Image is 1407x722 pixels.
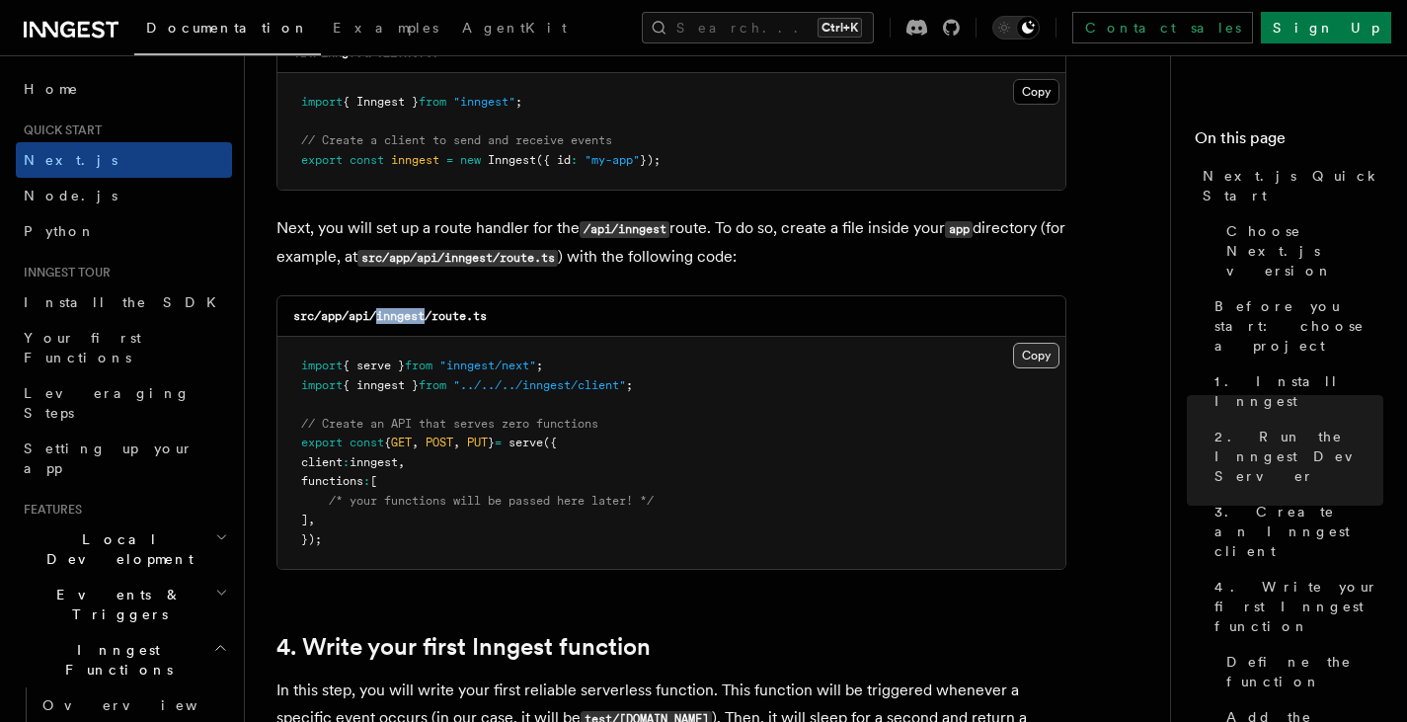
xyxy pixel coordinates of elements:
span: "my-app" [585,153,640,167]
span: Home [24,79,79,99]
span: Events & Triggers [16,585,215,624]
span: Node.js [24,188,117,203]
span: { serve } [343,359,405,372]
button: Search...Ctrl+K [642,12,874,43]
span: AgentKit [462,20,567,36]
span: export [301,153,343,167]
a: 3. Create an Inngest client [1207,494,1383,569]
span: import [301,378,343,392]
span: const [350,153,384,167]
span: , [398,455,405,469]
span: { Inngest } [343,95,419,109]
a: 4. Write your first Inngest function [276,633,651,661]
span: = [495,436,502,449]
span: , [453,436,460,449]
span: serve [508,436,543,449]
span: Python [24,223,96,239]
span: : [343,455,350,469]
span: "../../../inngest/client" [453,378,626,392]
span: , [308,513,315,526]
span: Next.js Quick Start [1203,166,1383,205]
a: AgentKit [450,6,579,53]
code: app [945,221,973,238]
span: Define the function [1226,652,1383,691]
a: Python [16,213,232,249]
span: ; [536,359,543,372]
span: , [412,436,419,449]
p: Next, you will set up a route handler for the route. To do so, create a file inside your director... [276,214,1066,272]
span: Local Development [16,529,215,569]
span: Leveraging Steps [24,385,191,421]
span: Quick start [16,122,102,138]
button: Events & Triggers [16,577,232,632]
button: Copy [1013,79,1059,105]
a: Next.js [16,142,232,178]
span: }); [301,532,322,546]
kbd: Ctrl+K [818,18,862,38]
span: Inngest Functions [16,640,213,680]
button: Copy [1013,343,1059,368]
span: Documentation [146,20,309,36]
span: PUT [467,436,488,449]
span: ({ id [536,153,571,167]
span: functions [301,474,363,488]
span: Features [16,502,82,518]
span: Choose Next.js version [1226,221,1383,281]
span: }); [640,153,661,167]
span: Before you start: choose a project [1214,296,1383,356]
span: inngest [350,455,398,469]
span: = [446,153,453,167]
span: GET [391,436,412,449]
a: Install the SDK [16,284,232,320]
a: 2. Run the Inngest Dev Server [1207,419,1383,494]
code: src/app/api/inngest/route.ts [293,309,487,323]
code: src/app/api/inngest/route.ts [357,250,558,267]
a: Leveraging Steps [16,375,232,431]
span: import [301,95,343,109]
span: : [363,474,370,488]
a: 1. Install Inngest [1207,363,1383,419]
span: ({ [543,436,557,449]
span: from [419,95,446,109]
a: Setting up your app [16,431,232,486]
span: Your first Functions [24,330,141,365]
a: 4. Write your first Inngest function [1207,569,1383,644]
span: // Create a client to send and receive events [301,133,612,147]
span: inngest [391,153,439,167]
span: 3. Create an Inngest client [1214,502,1383,561]
a: Define the function [1218,644,1383,699]
span: client [301,455,343,469]
button: Inngest Functions [16,632,232,687]
span: [ [370,474,377,488]
span: /* your functions will be passed here later! */ [329,494,654,508]
span: } [488,436,495,449]
span: Examples [333,20,438,36]
span: 4. Write your first Inngest function [1214,577,1383,636]
a: Contact sales [1072,12,1253,43]
span: 1. Install Inngest [1214,371,1383,411]
code: /api/inngest [580,221,669,238]
a: Sign Up [1261,12,1391,43]
span: Setting up your app [24,441,194,476]
a: Before you start: choose a project [1207,288,1383,363]
a: Choose Next.js version [1218,213,1383,288]
span: : [571,153,578,167]
span: Overview [42,697,246,713]
span: const [350,436,384,449]
span: ] [301,513,308,526]
button: Local Development [16,521,232,577]
span: new [460,153,481,167]
button: Toggle dark mode [992,16,1040,40]
span: from [405,359,432,372]
span: Inngest tour [16,265,111,281]
span: "inngest" [453,95,515,109]
span: // Create an API that serves zero functions [301,417,598,431]
h4: On this page [1195,126,1383,158]
span: { [384,436,391,449]
a: Node.js [16,178,232,213]
span: import [301,359,343,372]
a: Your first Functions [16,320,232,375]
span: POST [426,436,453,449]
a: Home [16,71,232,107]
span: from [419,378,446,392]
